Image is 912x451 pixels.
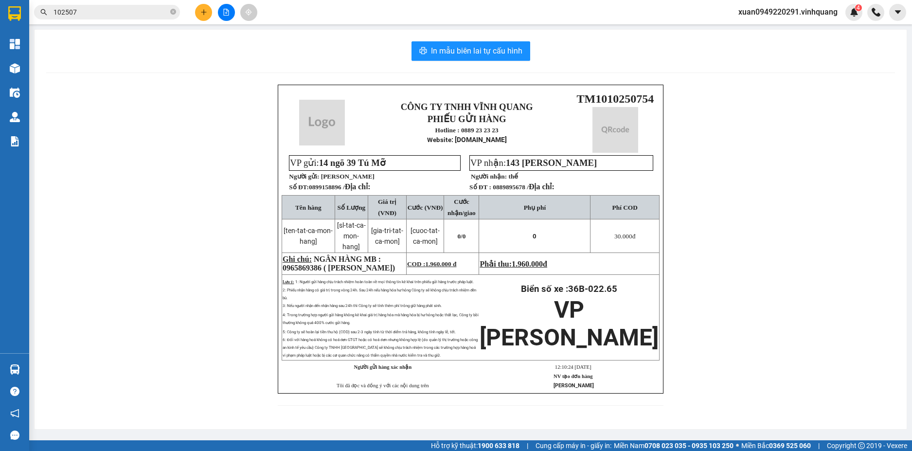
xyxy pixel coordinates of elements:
[470,158,597,168] span: VP nhận:
[10,387,19,396] span: question-circle
[289,183,370,191] strong: Số ĐT:
[401,102,533,112] strong: CÔNG TY TNHH VĨNH QUANG
[555,364,591,370] span: 12:10:24 [DATE]
[345,182,371,191] span: Địa chỉ:
[818,440,820,451] span: |
[319,158,386,168] span: 14 ngõ 39 Tú Mỡ
[536,440,611,451] span: Cung cấp máy in - giấy in:
[245,9,252,16] span: aim
[290,158,386,168] span: VP gửi:
[218,4,235,21] button: file-add
[731,6,845,18] span: xuan0949220291.vinhquang
[576,92,654,105] span: TM1010250754
[508,173,518,180] span: thế
[195,4,212,21] button: plus
[283,280,294,284] span: Lưu ý:
[428,114,506,124] strong: PHIẾU GỬI HÀNG
[872,8,880,17] img: phone-icon
[378,198,396,216] span: Giá trị (VNĐ)
[524,204,546,211] span: Phụ phí
[850,8,858,17] img: icon-new-feature
[411,41,530,61] button: printerIn mẫu biên lai tự cấu hình
[10,409,19,418] span: notification
[411,227,440,245] span: [cuoc-tat-ca-mon]
[457,233,465,240] span: 0/
[554,382,594,389] strong: [PERSON_NAME]
[371,227,403,245] span: [gia-tri-tat-ca-mon]
[283,313,479,325] span: 4: Trong trường hợp người gửi hàng không kê khai giá trị hàng hóa mà hàng hóa bị hư hỏng hoặc thấ...
[408,204,443,211] span: Cước (VNĐ)
[471,173,507,180] strong: Người nhận:
[431,440,519,451] span: Hỗ trợ kỹ thuật:
[493,183,554,191] span: 0889895678 /
[644,442,733,450] strong: 0708 023 035 - 0935 103 250
[855,4,862,11] sup: 4
[612,204,638,211] span: Phí COD
[170,8,176,17] span: close-circle
[299,100,345,145] img: logo
[295,204,322,211] span: Tên hàng
[170,9,176,15] span: close-circle
[283,330,478,358] span: 5: Công ty sẽ hoàn lại tiền thu hộ (COD) sau 2-3 ngày tính từ thời điểm trả hàng, không tính ngày...
[10,431,19,440] span: message
[521,284,617,294] strong: Biển số xe :
[337,383,429,388] span: Tôi đã đọc và đồng ý với các nội dung trên
[283,304,442,308] span: 3: Nếu người nhận đến nhận hàng sau 24h thì Công ty sẽ tính thêm phí trông giữ hàng phát sinh.
[10,364,20,375] img: warehouse-icon
[480,296,659,351] span: VP [PERSON_NAME]
[543,260,547,268] span: đ
[10,63,20,73] img: warehouse-icon
[858,442,865,449] span: copyright
[568,284,617,294] span: 36B-022.65
[295,280,474,284] span: 1: Người gửi hàng chịu trách nhiệm hoàn toàn về mọi thông tin kê khai trên phiếu gửi hàng trước p...
[283,288,476,300] span: 2: Phiếu nhận hàng có giá trị trong vòng 24h. Sau 24h nếu hàng hóa hư hỏng Công ty sẽ không chịu ...
[289,173,319,180] strong: Người gửi:
[200,9,207,16] span: plus
[614,233,635,240] span: đ
[40,9,47,16] span: search
[10,112,20,122] img: warehouse-icon
[512,260,543,268] span: 1.960.000
[435,126,499,134] strong: Hotline : 0889 23 23 23
[506,158,597,168] span: 143 [PERSON_NAME]
[425,260,456,268] span: 1.960.000 đ
[527,440,528,451] span: |
[10,88,20,98] img: warehouse-icon
[894,8,902,17] span: caret-down
[857,4,860,11] span: 4
[431,45,522,57] span: In mẫu biên lai tự cấu hình
[354,364,411,370] strong: Người gửi hàng xác nhận
[769,442,811,450] strong: 0369 525 060
[10,136,20,146] img: solution-icon
[427,136,451,144] span: Website
[533,233,536,240] span: 0
[407,260,456,268] span: COD :
[240,4,257,21] button: aim
[10,39,20,49] img: dashboard-icon
[480,260,547,268] span: Phải thu:
[309,183,371,191] span: 0899158896 /
[592,107,638,153] img: qr-code
[321,173,375,180] span: [PERSON_NAME]
[283,255,395,272] span: NGÂN HÀNG MB : 0965869386 ( [PERSON_NAME])
[463,233,466,240] span: 0
[419,47,427,56] span: printer
[283,255,312,263] span: Ghi chú:
[889,4,906,21] button: caret-down
[554,374,592,379] strong: NV tạo đơn hàng
[447,198,476,216] span: Cước nhận/giao
[338,204,366,211] span: Số Lượng
[469,183,491,191] strong: Số ĐT :
[284,227,333,245] span: [ten-tat-ca-mon-hang]
[614,440,733,451] span: Miền Nam
[8,6,21,21] img: logo-vxr
[529,182,554,191] span: Địa chỉ:
[614,233,632,240] span: 30.000
[54,7,168,18] input: Tìm tên, số ĐT hoặc mã đơn
[478,442,519,450] strong: 1900 633 818
[741,440,811,451] span: Miền Bắc
[223,9,230,16] span: file-add
[427,136,507,144] strong: : [DOMAIN_NAME]
[736,444,739,448] span: ⚪️
[337,221,366,251] span: [sl-tat-ca-mon-hang]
